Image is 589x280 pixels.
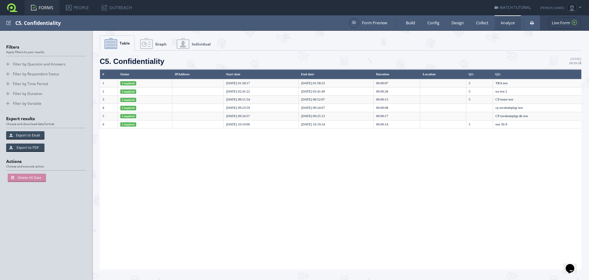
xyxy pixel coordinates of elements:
[298,120,373,128] td: [DATE] 10:19:14
[298,79,373,87] td: [DATE] 01:58:23
[466,96,493,104] td: 5
[445,15,470,30] a: Design
[100,104,118,112] td: 4
[120,98,136,102] span: Completed
[6,45,92,56] h2: Filters
[100,96,118,104] td: 3
[172,70,224,79] th: IPAddress
[374,70,420,79] th: Duration
[6,116,92,128] h2: Export results
[172,36,215,51] a: Individual
[6,79,86,89] a: Filter by Time Period
[374,104,420,112] td: 00:00:08
[6,69,86,79] a: Filter by Respondent Status
[100,120,118,128] td: 6
[120,122,136,127] span: Completed
[374,112,420,120] td: 00:00:17
[470,15,495,30] a: Collect
[192,41,211,47] span: Individual
[298,87,373,96] td: [DATE] 02:41:49
[120,89,136,94] span: Completed
[100,112,118,120] td: 5
[100,87,118,96] td: 2
[6,99,86,108] a: Filter by Variable
[374,87,420,96] td: 00:00:28
[298,112,373,120] td: [DATE] 09:25:13
[6,19,11,27] span: Edit
[563,255,583,274] iframe: chat widget
[6,50,92,53] span: Apply filters to your results
[466,79,493,87] td: 5
[466,70,493,79] th: Q1:
[6,89,86,99] a: Filter by Duration
[224,79,298,87] td: [DATE] 01:58:17
[6,164,92,168] span: Choose and execute action
[224,96,298,104] td: [DATE] 08:51:54
[569,61,581,65] strong: 10:19:58
[420,70,466,79] th: Location
[298,96,373,104] td: [DATE] 08:52:07
[374,96,420,104] td: 00:00:13
[569,57,581,65] span: [DATE]
[495,15,521,30] a: Analyze
[421,15,445,30] a: Config
[100,57,164,65] span: C5. Confidentiality
[8,174,46,181] button: Delete All Data
[136,36,171,51] a: Graph
[6,131,44,139] button: Export to Excel
[6,159,92,171] h2: Actions
[120,114,136,118] span: Completed
[224,104,298,112] td: [DATE] 09:23:59
[6,144,44,151] button: Export to PDF
[495,5,531,10] a: WATCH TUTORIAL
[224,87,298,96] td: [DATE] 02:41:22
[224,120,298,128] td: [DATE] 10:19:00
[100,35,135,51] a: Table
[298,70,373,79] th: End date
[400,15,421,30] a: Build
[118,70,172,79] th: Status
[224,70,298,79] th: Start date
[155,41,167,47] span: Graph
[120,81,136,85] span: Completed
[120,106,136,110] span: Completed
[224,112,298,120] td: [DATE] 09:24:57
[349,18,387,28] a: Form Preview
[6,59,86,69] a: Filter by Question and Answers
[466,120,493,128] td: 5
[374,120,420,128] td: 00:00:14
[100,70,118,79] th: #
[120,41,130,46] span: Table
[6,122,92,125] span: Choose and download data format
[374,79,420,87] td: 00:00:07
[298,104,373,112] td: [DATE] 09:24:07
[549,18,580,29] a: Live Form
[100,79,118,87] td: 1
[15,15,346,30] div: C5. Confidentiality
[466,87,493,96] td: 5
